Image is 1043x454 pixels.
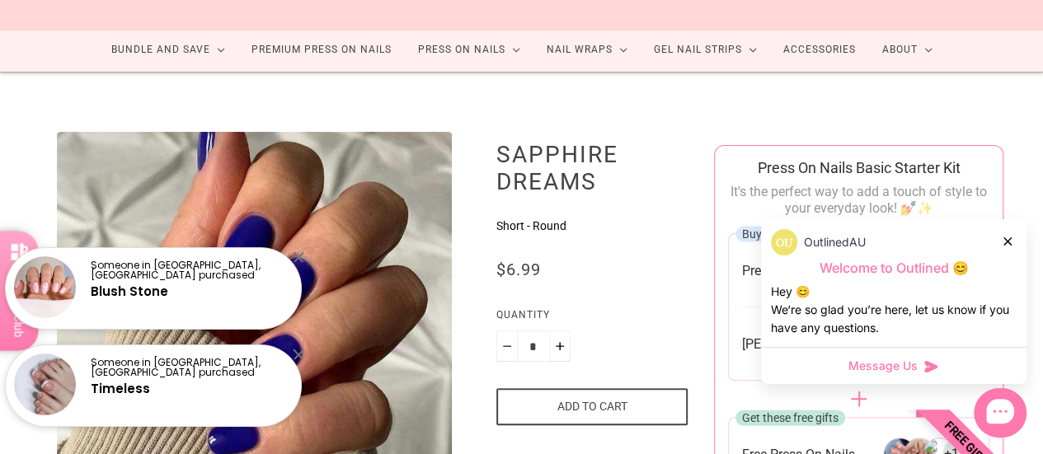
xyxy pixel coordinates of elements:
[91,358,287,377] p: Someone in [GEOGRAPHIC_DATA], [GEOGRAPHIC_DATA] purchased
[98,28,238,72] a: Bundle and Save
[804,233,866,251] p: OutlinedAU
[91,283,168,300] a: Blush Stone
[405,28,533,72] a: Press On Nails
[496,140,688,195] h1: Sapphire Dreams
[91,260,287,280] p: Someone in [GEOGRAPHIC_DATA], [GEOGRAPHIC_DATA] purchased
[742,227,876,241] span: Buy from these collections
[641,28,770,72] a: Gel Nail Strips
[869,28,946,72] a: About
[771,229,797,255] img: data:image/png;base64,iVBORw0KGgoAAAANSUhEUgAAACQAAAAkCAYAAADhAJiYAAACJklEQVR4AexUO28TQRice/mFQxI...
[758,159,961,176] span: Press On Nails Basic Starter Kit
[742,262,825,279] span: Press-on Nails
[771,283,1017,337] div: Hey 😊 We‘re so glad you’re here, let us know if you have any questions.
[496,307,688,330] label: Quantity
[731,184,987,216] span: It's the perfect way to add a touch of style to your everyday look! 💅✨
[238,28,405,72] a: Premium Press On Nails
[496,260,541,279] span: $6.99
[533,28,641,72] a: Nail Wraps
[848,358,918,374] span: Message Us
[771,260,1017,277] p: Welcome to Outlined 😊
[496,218,688,235] p: Short - Round
[496,388,688,425] button: Add to cart
[496,330,518,362] button: Minus
[549,330,571,362] button: Plus
[742,335,841,353] span: [PERSON_NAME]
[742,411,839,424] span: Get these free gifts
[91,380,150,397] a: Timeless
[770,28,869,72] a: Accessories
